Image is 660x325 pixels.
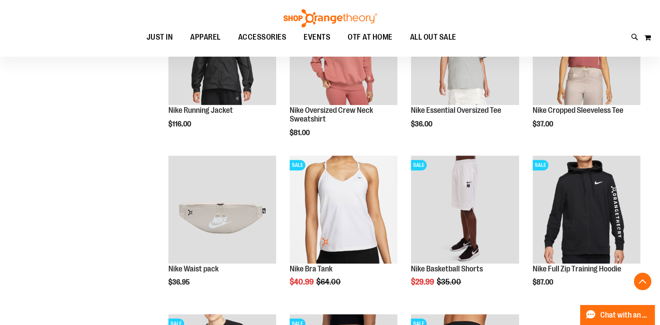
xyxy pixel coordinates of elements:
div: product [528,151,645,308]
span: $87.00 [533,278,554,286]
a: Nike Running Jacket [168,106,233,115]
span: $81.00 [290,129,311,137]
span: ACCESSORIES [238,27,287,47]
a: Nike Cropped Sleeveless Tee [533,106,623,115]
div: product [164,151,280,308]
span: JUST IN [147,27,173,47]
a: Product image for Nike Basketball ShortsSALE [411,156,519,264]
a: Nike Oversized Crew Neck Sweatshirt [290,106,373,123]
span: $36.00 [411,120,434,128]
span: ALL OUT SALE [410,27,456,47]
a: Nike Waist pack [168,264,219,273]
span: $29.99 [411,278,435,286]
span: $40.99 [290,278,315,286]
span: $37.00 [533,120,554,128]
button: Back To Top [634,273,651,290]
div: product [407,151,523,308]
span: SALE [411,160,427,170]
span: EVENTS [304,27,330,47]
span: $36.95 [168,278,191,286]
span: Chat with an Expert [600,311,650,319]
a: Nike Bra Tank [290,264,332,273]
span: SALE [533,160,548,170]
a: Product image for Nike Full Zip Training HoodieSALE [533,156,640,264]
a: Nike Basketball Shorts [411,264,483,273]
div: product [285,151,402,308]
span: $35.00 [437,278,462,286]
a: Front facing view of plus Nike Bra TankSALE [290,156,397,264]
a: Main view of 2024 Convention Nike Waistpack [168,156,276,264]
a: Nike Essential Oversized Tee [411,106,501,115]
button: Chat with an Expert [580,305,655,325]
img: Shop Orangetheory [282,9,378,27]
span: OTF AT HOME [348,27,393,47]
img: Product image for Nike Full Zip Training Hoodie [533,156,640,263]
span: SALE [290,160,305,170]
img: Front facing view of plus Nike Bra Tank [290,156,397,263]
img: Main view of 2024 Convention Nike Waistpack [168,156,276,263]
img: Product image for Nike Basketball Shorts [411,156,519,263]
span: $64.00 [316,278,342,286]
span: $116.00 [168,120,192,128]
span: APPAREL [190,27,221,47]
a: Nike Full Zip Training Hoodie [533,264,621,273]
